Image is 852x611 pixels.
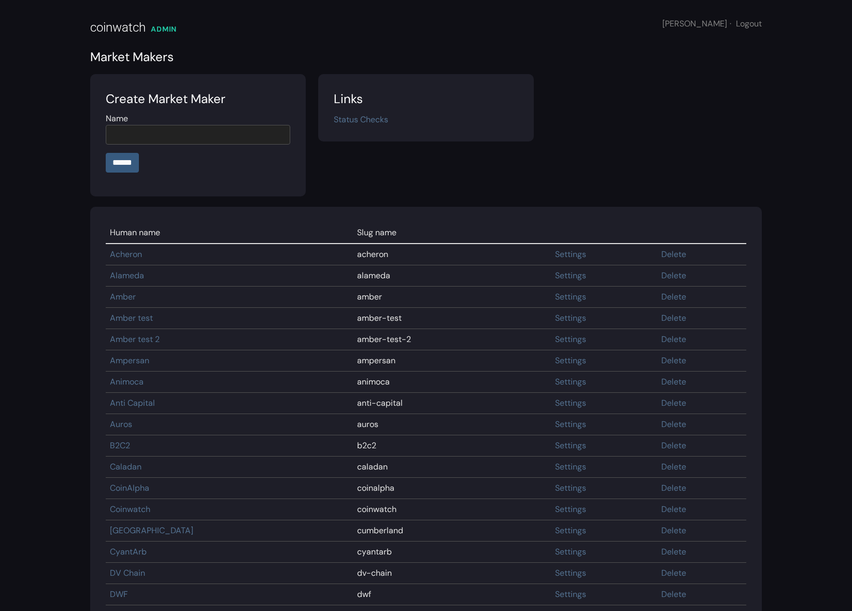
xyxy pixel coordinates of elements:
a: Settings [555,546,586,557]
a: DWF [110,589,128,600]
a: Delete [661,504,686,515]
a: Settings [555,270,586,281]
td: coinalpha [353,478,551,499]
a: Delete [661,291,686,302]
td: cyantarb [353,542,551,563]
div: Market Makers [90,48,762,66]
a: [GEOGRAPHIC_DATA] [110,525,193,536]
td: cumberland [353,520,551,542]
a: Amber [110,291,136,302]
a: DV Chain [110,567,145,578]
a: Ampersan [110,355,149,366]
td: dv-chain [353,563,551,584]
a: Delete [661,461,686,472]
td: ampersan [353,350,551,372]
td: coinwatch [353,499,551,520]
a: B2C2 [110,440,130,451]
td: acheron [353,244,551,265]
a: Settings [555,249,586,260]
a: Amber test 2 [110,334,160,345]
a: CyantArb [110,546,147,557]
a: Animoca [110,376,144,387]
a: Settings [555,567,586,578]
a: Settings [555,419,586,430]
td: b2c2 [353,435,551,457]
div: ADMIN [151,24,177,35]
td: animoca [353,372,551,393]
span: · [730,18,731,29]
td: alameda [353,265,551,287]
a: Caladan [110,461,141,472]
a: Settings [555,291,586,302]
a: Delete [661,334,686,345]
a: Settings [555,482,586,493]
a: Coinwatch [110,504,150,515]
a: Delete [661,312,686,323]
a: Delete [661,376,686,387]
a: Delete [661,440,686,451]
a: Settings [555,397,586,408]
div: [PERSON_NAME] [662,18,762,30]
td: auros [353,414,551,435]
td: amber-test-2 [353,329,551,350]
td: Slug name [353,222,551,244]
a: Acheron [110,249,142,260]
a: CoinAlpha [110,482,149,493]
div: Links [334,90,518,108]
a: Delete [661,249,686,260]
a: Settings [555,525,586,536]
label: Name [106,112,128,125]
a: Delete [661,567,686,578]
a: Delete [661,397,686,408]
a: Alameda [110,270,144,281]
a: Delete [661,482,686,493]
div: Create Market Maker [106,90,290,108]
a: Status Checks [334,114,388,125]
a: Delete [661,546,686,557]
td: dwf [353,584,551,605]
a: Settings [555,334,586,345]
a: Delete [661,270,686,281]
div: coinwatch [90,18,146,37]
a: Delete [661,355,686,366]
a: Settings [555,355,586,366]
a: Amber test [110,312,153,323]
a: Auros [110,419,132,430]
td: caladan [353,457,551,478]
a: Settings [555,376,586,387]
a: Delete [661,589,686,600]
a: Delete [661,525,686,536]
td: Human name [106,222,353,244]
a: Settings [555,312,586,323]
a: Settings [555,461,586,472]
a: Settings [555,589,586,600]
a: Settings [555,504,586,515]
td: anti-capital [353,393,551,414]
a: Settings [555,440,586,451]
a: Logout [736,18,762,29]
a: Delete [661,419,686,430]
td: amber [353,287,551,308]
td: amber-test [353,308,551,329]
a: Anti Capital [110,397,155,408]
